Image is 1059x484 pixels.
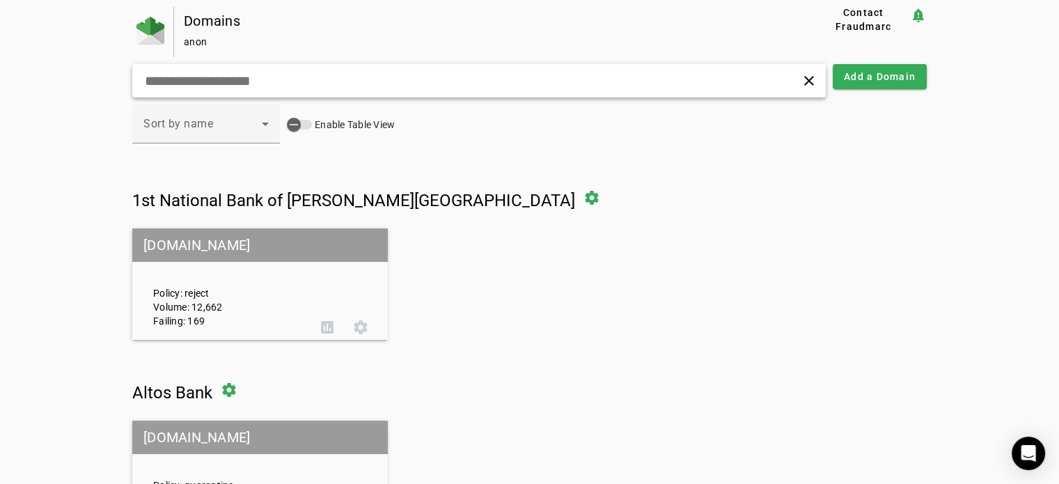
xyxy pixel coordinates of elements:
[132,421,388,454] mat-grid-tile-header: [DOMAIN_NAME]
[833,64,927,89] button: Add a Domain
[132,7,927,57] app-page-header: Domains
[1012,437,1045,470] div: Open Intercom Messenger
[311,311,344,344] button: DMARC Report
[132,228,388,262] mat-grid-tile-header: [DOMAIN_NAME]
[344,311,377,344] button: Settings
[312,118,395,132] label: Enable Table View
[136,17,164,45] img: Fraudmarc Logo
[184,35,772,49] div: anon
[132,383,212,403] span: Altos Bank
[184,14,772,28] div: Domains
[143,117,213,130] span: Sort by name
[132,191,575,210] span: 1st National Bank of [PERSON_NAME][GEOGRAPHIC_DATA]
[910,7,927,24] mat-icon: notification_important
[143,241,311,328] div: Policy: reject Volume: 12,662 Failing: 169
[817,7,910,32] button: Contact Fraudmarc
[822,6,904,33] span: Contact Fraudmarc
[844,70,916,84] span: Add a Domain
